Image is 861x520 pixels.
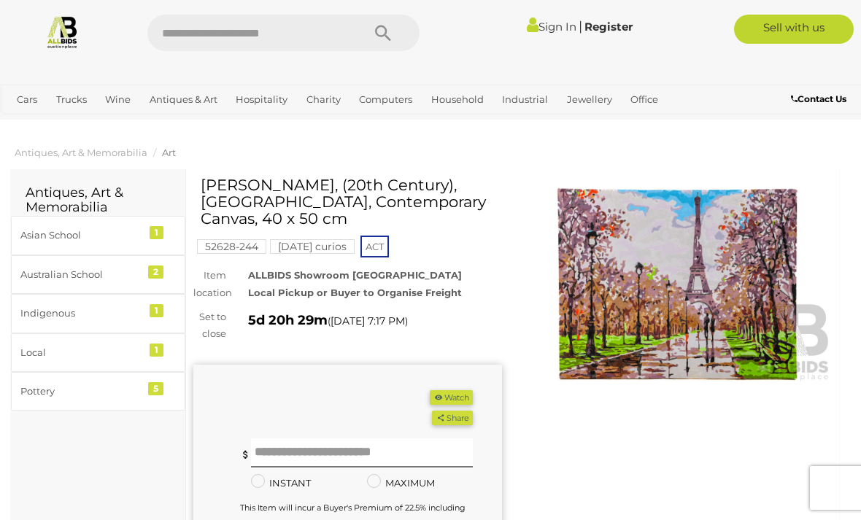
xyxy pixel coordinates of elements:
[20,383,141,400] div: Pottery
[11,294,185,333] a: Indigenous 1
[99,88,136,112] a: Wine
[20,266,141,283] div: Australian School
[353,88,418,112] a: Computers
[791,93,846,104] b: Contact Us
[11,333,185,372] a: Local 1
[579,18,582,34] span: |
[26,186,171,215] h2: Antiques, Art & Memorabilia
[561,88,618,112] a: Jewellery
[182,267,237,301] div: Item location
[270,241,355,252] a: [DATE] curios
[328,315,408,327] span: ( )
[496,88,554,112] a: Industrial
[150,226,163,239] div: 1
[20,305,141,322] div: Indigenous
[45,15,80,49] img: Allbids.com.au
[60,112,175,136] a: [GEOGRAPHIC_DATA]
[230,88,293,112] a: Hospitality
[360,236,389,257] span: ACT
[201,176,498,227] h1: [PERSON_NAME], (20th Century), [GEOGRAPHIC_DATA], Contemporary Canvas, 40 x 50 cm
[270,239,355,254] mark: [DATE] curios
[144,88,223,112] a: Antiques & Art
[301,88,347,112] a: Charity
[197,241,266,252] a: 52628-244
[251,475,311,492] label: INSTANT
[20,344,141,361] div: Local
[148,382,163,395] div: 5
[20,227,141,244] div: Asian School
[430,390,472,405] button: Watch
[527,20,576,34] a: Sign In
[182,308,237,343] div: Set to close
[248,287,462,298] strong: Local Pickup or Buyer to Organise Freight
[15,147,147,158] a: Antiques, Art & Memorabilia
[625,88,664,112] a: Office
[524,184,833,382] img: Artist Unknown, (20th Century), Paris, Contemporary Canvas, 40 x 50 cm
[791,91,850,107] a: Contact Us
[11,112,53,136] a: Sports
[11,372,185,411] a: Pottery 5
[162,147,176,158] a: Art
[248,312,328,328] strong: 5d 20h 29m
[432,411,472,426] button: Share
[11,216,185,255] a: Asian School 1
[150,304,163,317] div: 1
[430,390,472,405] li: Watch this item
[347,15,420,51] button: Search
[734,15,854,44] a: Sell with us
[50,88,93,112] a: Trucks
[584,20,633,34] a: Register
[248,269,462,281] strong: ALLBIDS Showroom [GEOGRAPHIC_DATA]
[367,475,435,492] label: MAXIMUM
[150,344,163,357] div: 1
[425,88,490,112] a: Household
[148,265,163,279] div: 2
[197,239,266,254] mark: 52628-244
[331,314,405,327] span: [DATE] 7:17 PM
[11,88,43,112] a: Cars
[11,255,185,294] a: Australian School 2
